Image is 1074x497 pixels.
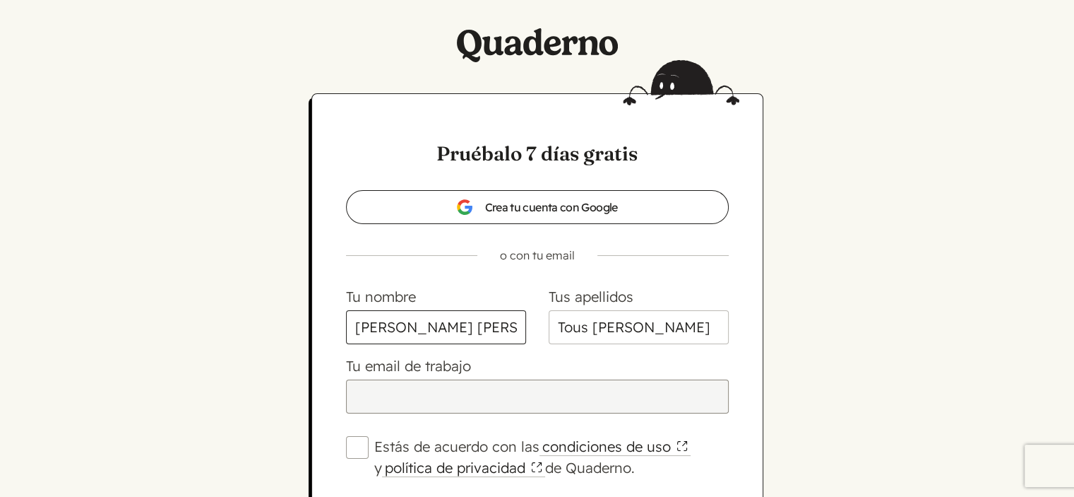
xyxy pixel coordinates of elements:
label: Tu nombre [346,288,416,305]
label: Tu email de trabajo [346,357,471,375]
h1: Pruébalo 7 días gratis [346,139,729,168]
a: Crea tu cuenta con Google [346,190,729,224]
label: Tus apellidos [549,288,633,305]
a: política de privacidad [382,459,545,477]
p: o con tu email [323,247,751,264]
label: Estás de acuerdo con las y de Quaderno. [374,436,729,479]
span: Crea tu cuenta con Google [456,199,617,216]
a: condiciones de uso [539,438,691,456]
